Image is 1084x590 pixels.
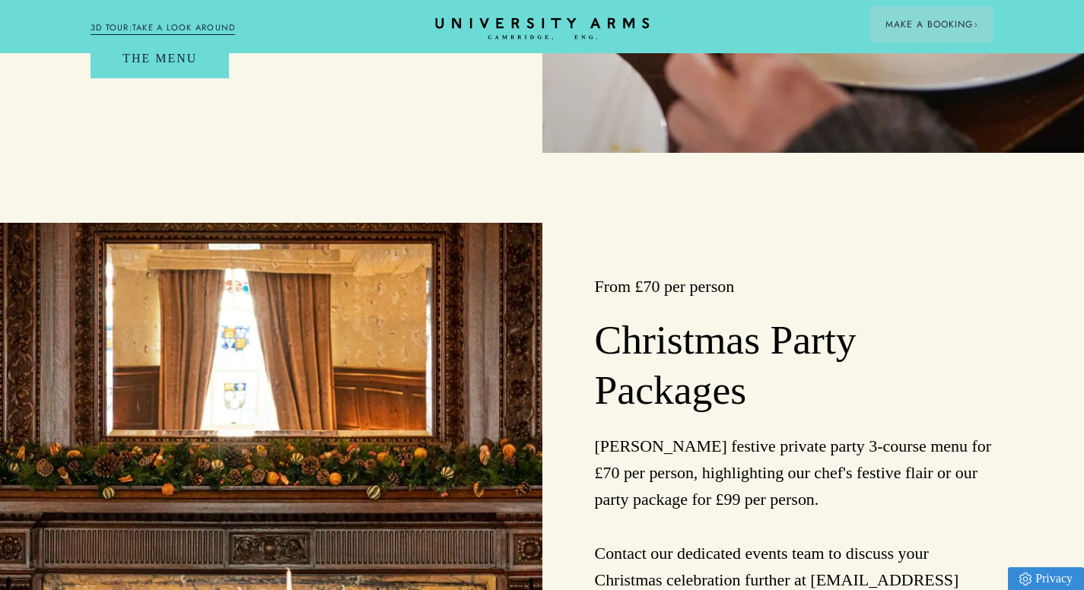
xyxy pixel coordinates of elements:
[595,275,994,298] h3: From £70 per person
[595,316,994,415] h2: Christmas Party Packages
[885,17,978,31] span: Make a Booking
[432,17,653,41] a: Home
[91,39,229,78] a: The Menu
[870,6,993,43] button: Make a BookingArrow icon
[1019,573,1032,585] img: Privacy
[1008,567,1084,590] a: Privacy
[973,22,978,27] img: Arrow icon
[91,21,236,35] a: 3D TOUR:TAKE A LOOK AROUND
